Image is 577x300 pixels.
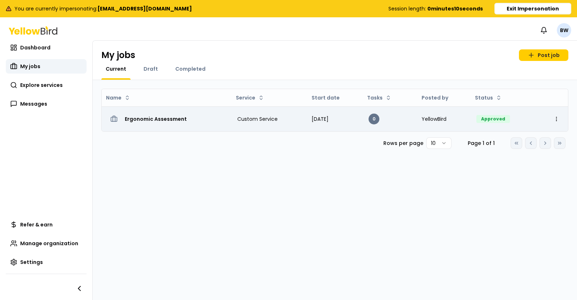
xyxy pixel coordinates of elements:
[20,240,78,247] span: Manage organization
[97,5,192,12] b: [EMAIL_ADDRESS][DOMAIN_NAME]
[103,92,133,103] button: Name
[475,94,493,101] span: Status
[312,115,329,123] span: [DATE]
[494,3,571,14] button: Exit Impersonation
[557,23,571,37] span: BW
[519,49,568,61] a: Post job
[6,40,87,55] a: Dashboard
[388,5,483,12] div: Session length:
[101,49,135,61] h1: My jobs
[236,94,255,101] span: Service
[20,221,53,228] span: Refer & earn
[369,114,379,124] div: 0
[101,65,131,72] a: Current
[463,140,499,147] div: Page 1 of 1
[427,5,483,12] b: 0 minutes 10 seconds
[6,236,87,251] a: Manage organization
[6,59,87,74] a: My jobs
[175,65,206,72] span: Completed
[20,63,40,70] span: My jobs
[472,92,505,103] button: Status
[364,92,394,103] button: Tasks
[125,112,187,125] h3: Ergonomic Assessment
[20,100,47,107] span: Messages
[6,217,87,232] a: Refer & earn
[14,5,192,12] span: You are currently impersonating:
[476,115,510,123] div: Approved
[144,65,158,72] span: Draft
[237,115,278,123] span: Custom Service
[20,81,63,89] span: Explore services
[171,65,210,72] a: Completed
[416,89,471,106] th: Posted by
[416,106,471,131] td: YellowBird
[106,65,126,72] span: Current
[233,92,267,103] button: Service
[139,65,162,72] a: Draft
[6,97,87,111] a: Messages
[6,78,87,92] a: Explore services
[20,44,50,51] span: Dashboard
[6,255,87,269] a: Settings
[106,94,122,101] span: Name
[306,89,362,106] th: Start date
[383,140,423,147] p: Rows per page
[367,94,383,101] span: Tasks
[20,259,43,266] span: Settings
